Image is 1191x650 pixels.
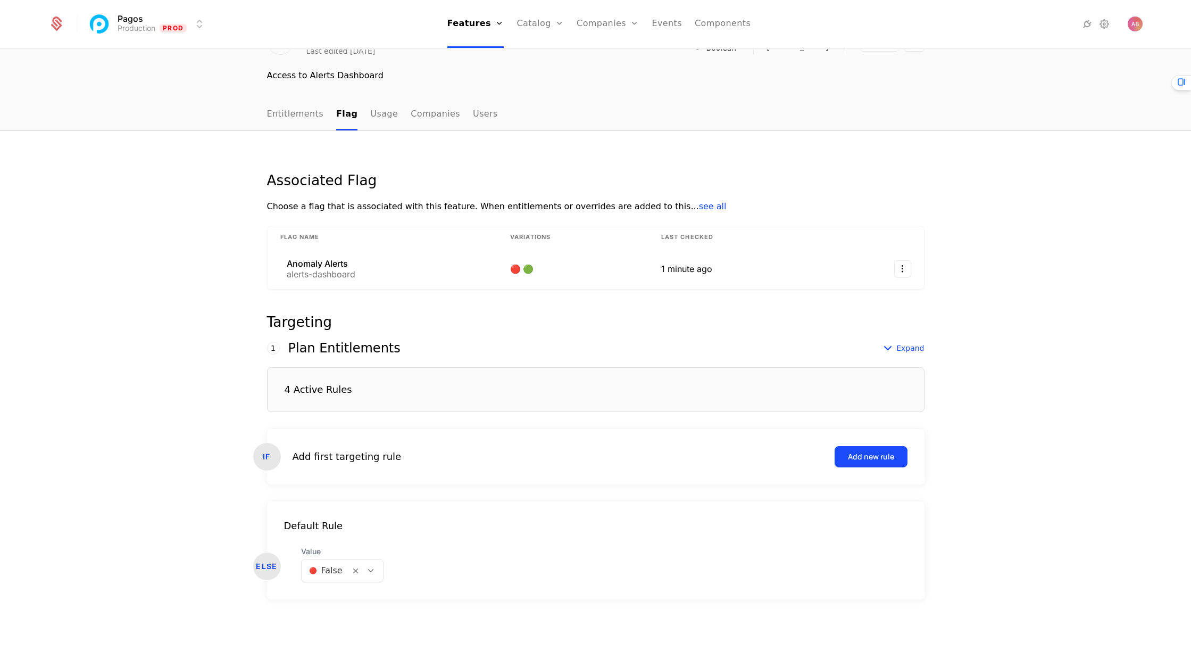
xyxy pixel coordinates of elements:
[301,546,384,557] span: Value
[648,226,827,249] th: Last Checked
[293,449,402,464] div: Add first targeting rule
[267,200,925,213] div: Choose a flag that is associated with this feature. When entitlements or overrides are added to t...
[370,99,398,130] a: Usage
[267,99,498,130] ul: Choose Sub Page
[523,264,536,274] span: 🟢
[267,99,324,130] a: Entitlements
[894,260,911,277] button: Select action
[268,226,498,249] th: Flag Name
[1098,18,1111,30] a: Settings
[848,451,894,462] div: Add new rule
[87,11,112,37] img: Pagos
[267,315,925,329] div: Targeting
[287,270,355,278] div: alerts-dashboard
[835,446,907,467] button: Add new rule
[699,201,727,211] span: see all
[661,262,814,275] div: 1 minute ago
[287,259,355,268] div: Anomaly Alerts
[411,99,460,130] a: Companies
[497,226,648,249] th: Variations
[896,343,924,353] span: Expand
[1081,18,1094,30] a: Integrations
[90,12,206,36] button: Select environment
[118,14,143,23] span: Pagos
[267,342,280,355] div: 1
[1128,17,1143,31] button: Open user button
[267,519,925,533] div: Default Rule
[267,174,925,187] div: Associated Flag
[336,99,357,130] a: Flag
[288,342,401,355] div: Plan Entitlements
[1128,17,1143,31] img: Andy Barker
[510,264,523,274] span: 🔴
[160,24,187,32] span: Prod
[285,385,352,394] div: 4 Active Rules
[306,46,376,56] div: Last edited [DATE]
[253,443,281,471] div: IF
[267,99,925,130] nav: Main
[118,23,155,34] div: Production
[473,99,498,130] a: Users
[253,553,281,580] div: ELSE
[267,69,925,82] div: Access to Alerts Dashboard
